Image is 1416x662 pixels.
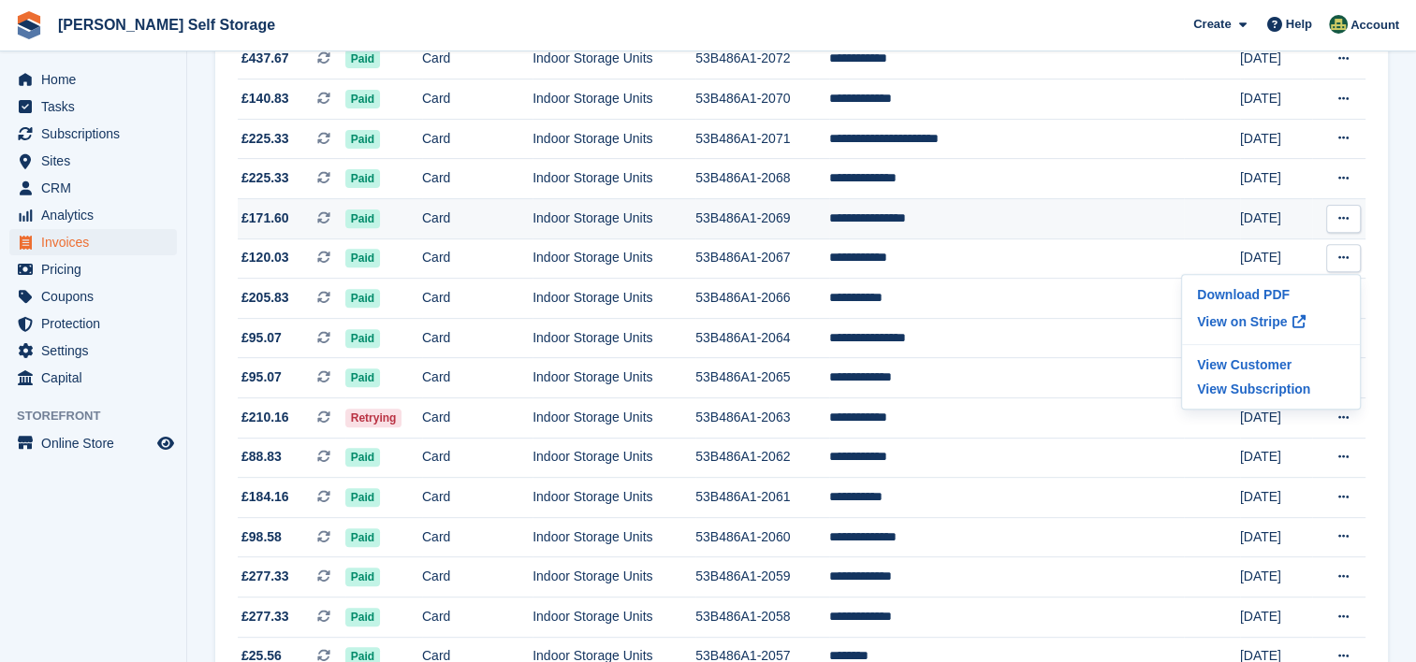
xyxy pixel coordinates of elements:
[1190,377,1352,401] a: View Subscription
[695,119,829,159] td: 53B486A1-2071
[695,199,829,239] td: 53B486A1-2069
[533,159,695,199] td: Indoor Storage Units
[9,66,177,93] a: menu
[533,238,695,279] td: Indoor Storage Units
[41,121,153,147] span: Subscriptions
[345,528,380,547] span: Paid
[241,49,289,68] span: £437.67
[1240,517,1312,557] td: [DATE]
[695,39,829,79] td: 53B486A1-2072
[345,249,380,267] span: Paid
[345,488,380,507] span: Paid
[533,597,695,637] td: Indoor Storage Units
[422,358,533,398] td: Card
[1240,199,1312,239] td: [DATE]
[345,568,380,586] span: Paid
[422,397,533,438] td: Card
[41,283,153,309] span: Coupons
[533,39,695,79] td: Indoor Storage Units
[1240,597,1312,637] td: [DATE]
[1286,15,1312,34] span: Help
[41,310,153,337] span: Protection
[241,408,289,427] span: £210.16
[41,256,153,282] span: Pricing
[1240,119,1312,159] td: [DATE]
[1240,159,1312,199] td: [DATE]
[9,310,177,337] a: menu
[41,148,153,174] span: Sites
[9,229,177,255] a: menu
[533,318,695,358] td: Indoor Storage Units
[41,430,153,456] span: Online Store
[41,175,153,201] span: CRM
[422,279,533,319] td: Card
[695,238,829,279] td: 53B486A1-2067
[1240,79,1312,120] td: [DATE]
[241,129,289,149] span: £225.33
[533,199,695,239] td: Indoor Storage Units
[17,407,186,425] span: Storefront
[1190,282,1352,307] a: Download PDF
[9,338,177,364] a: menu
[241,209,289,228] span: £171.60
[1240,478,1312,518] td: [DATE]
[422,199,533,239] td: Card
[345,169,380,188] span: Paid
[1193,15,1231,34] span: Create
[241,567,289,586] span: £277.33
[345,50,380,68] span: Paid
[1190,353,1352,377] a: View Customer
[1240,397,1312,438] td: [DATE]
[241,487,289,507] span: £184.16
[241,367,282,387] span: £95.07
[695,517,829,557] td: 53B486A1-2060
[422,39,533,79] td: Card
[422,517,533,557] td: Card
[9,430,177,456] a: menu
[695,79,829,120] td: 53B486A1-2070
[345,209,380,228] span: Paid
[345,90,380,108] span: Paid
[241,288,289,308] span: £205.83
[533,478,695,518] td: Indoor Storage Units
[695,438,829,478] td: 53B486A1-2062
[9,365,177,391] a: menu
[695,557,829,597] td: 53B486A1-2059
[695,397,829,438] td: 53B486A1-2063
[241,607,289,626] span: £277.33
[422,238,533,279] td: Card
[345,409,402,427] span: Retrying
[695,159,829,199] td: 53B486A1-2068
[1329,15,1348,34] img: Julie Williams
[1240,39,1312,79] td: [DATE]
[1240,557,1312,597] td: [DATE]
[15,11,43,39] img: stora-icon-8386f47178a22dfd0bd8f6a31ec36ba5ce8667c1dd55bd0f319d3a0aa187defe.svg
[533,438,695,478] td: Indoor Storage Units
[41,94,153,120] span: Tasks
[533,517,695,557] td: Indoor Storage Units
[241,168,289,188] span: £225.33
[241,447,282,467] span: £88.83
[422,318,533,358] td: Card
[345,608,380,626] span: Paid
[41,66,153,93] span: Home
[41,229,153,255] span: Invoices
[41,338,153,364] span: Settings
[695,318,829,358] td: 53B486A1-2064
[241,328,282,348] span: £95.07
[9,202,177,228] a: menu
[9,256,177,282] a: menu
[695,358,829,398] td: 53B486A1-2065
[51,9,283,40] a: [PERSON_NAME] Self Storage
[241,89,289,108] span: £140.83
[422,159,533,199] td: Card
[533,279,695,319] td: Indoor Storage Units
[345,448,380,467] span: Paid
[9,94,177,120] a: menu
[422,119,533,159] td: Card
[422,557,533,597] td: Card
[422,478,533,518] td: Card
[695,597,829,637] td: 53B486A1-2058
